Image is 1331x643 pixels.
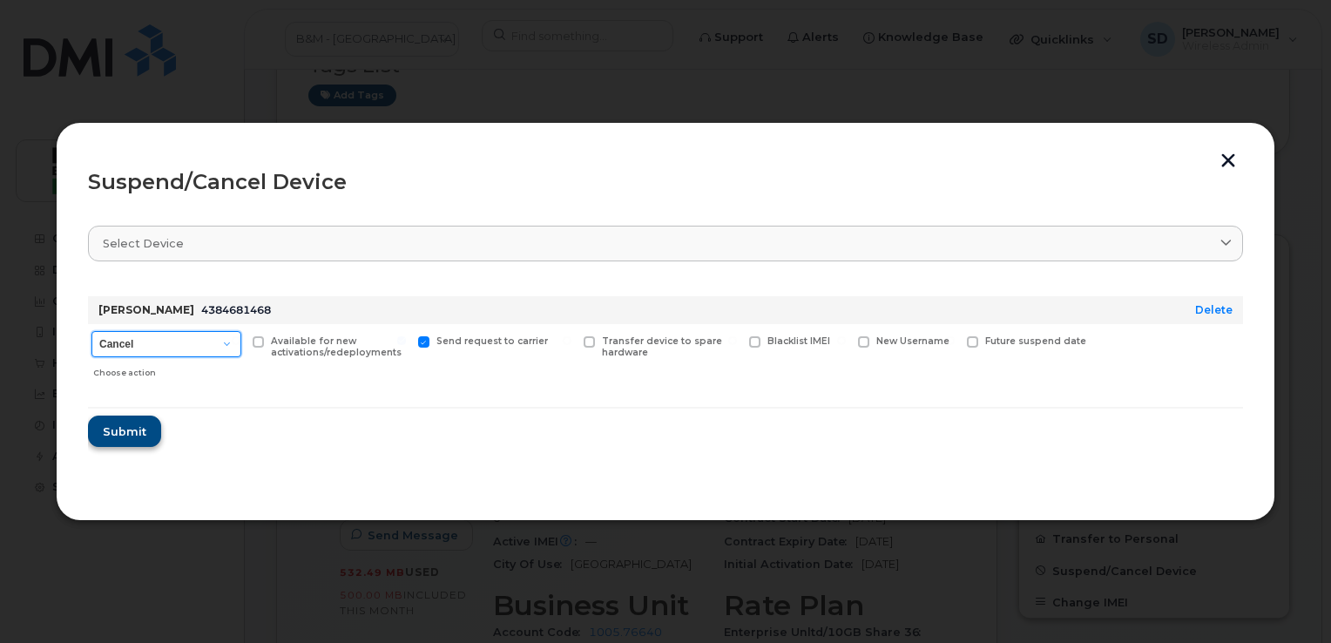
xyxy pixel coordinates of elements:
input: Future suspend date [946,336,955,345]
input: Send request to carrier [397,336,406,345]
span: Future suspend date [985,335,1086,347]
span: Send request to carrier [436,335,548,347]
span: Available for new activations/redeployments [271,335,402,358]
span: Transfer device to spare hardware [602,335,722,358]
input: New Username [837,336,846,345]
a: Delete [1195,303,1233,316]
span: Blacklist IMEI [767,335,830,347]
div: Suspend/Cancel Device [88,172,1243,193]
input: Blacklist IMEI [728,336,737,345]
span: 4384681468 [201,303,271,316]
span: New Username [876,335,949,347]
input: Transfer device to spare hardware [563,336,571,345]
